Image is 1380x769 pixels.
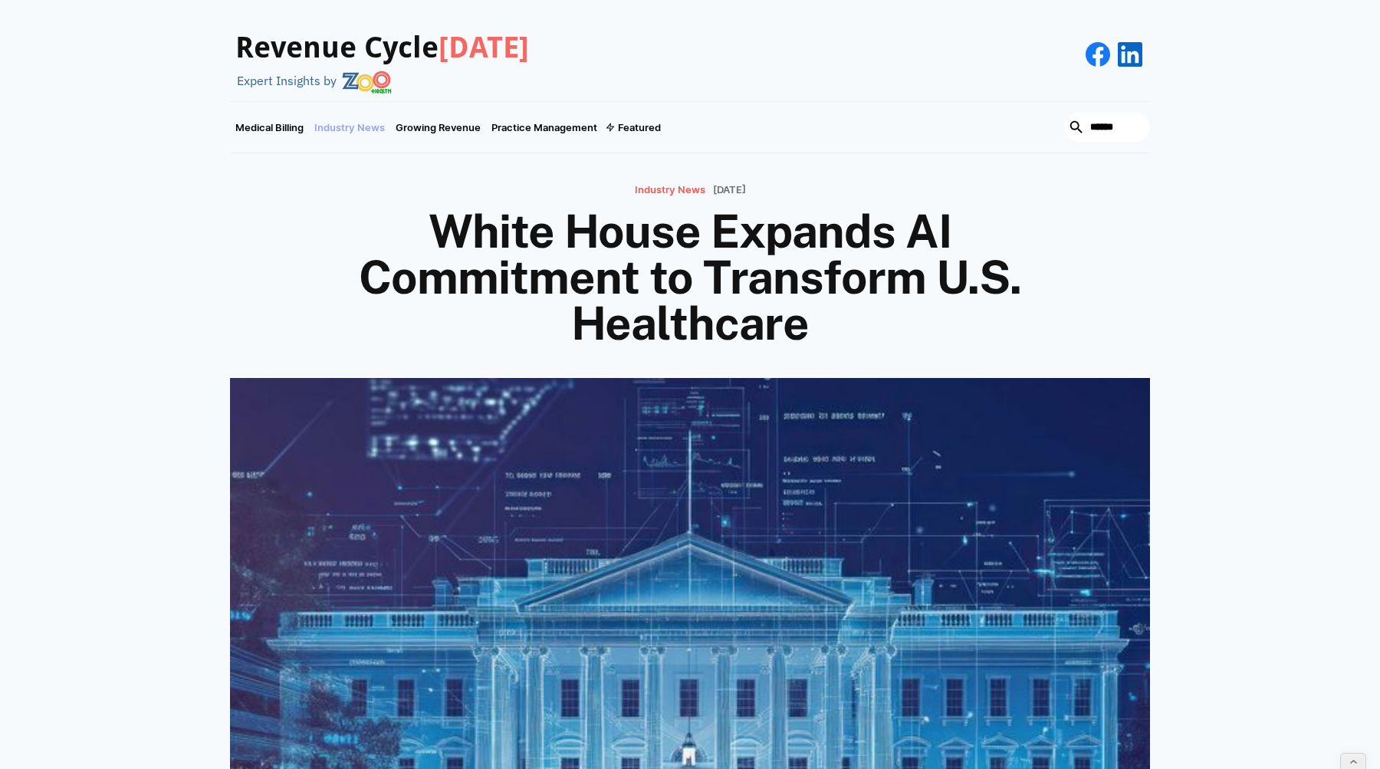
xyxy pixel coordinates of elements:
[713,184,746,196] p: [DATE]
[309,102,390,153] a: Industry News
[635,176,705,202] a: Industry News
[618,121,661,133] div: Featured
[322,209,1058,347] h1: White House Expands AI Commitment to Transform U.S. Healthcare
[230,102,309,153] a: Medical Billing
[390,102,486,153] a: Growing Revenue
[237,74,337,88] div: Expert Insights by
[486,102,603,153] a: Practice Management
[235,31,529,66] h3: Revenue Cycle
[439,31,529,64] span: [DATE]
[230,15,529,94] a: Revenue Cycle[DATE]Expert Insights by
[635,184,705,196] p: Industry News
[603,102,666,153] div: Featured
